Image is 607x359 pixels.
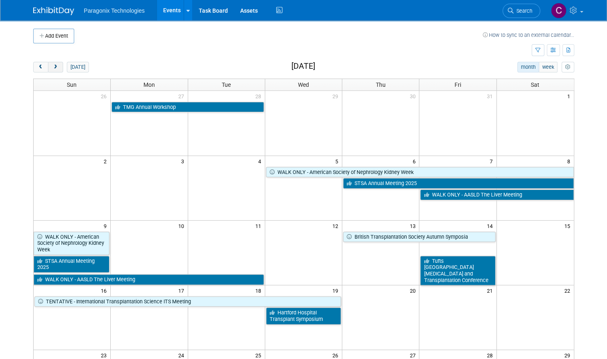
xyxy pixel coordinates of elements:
[180,156,188,166] span: 3
[566,156,574,166] span: 8
[34,232,110,255] a: WALK ONLY - American Society of Nephrology Kidney Week
[177,221,188,231] span: 10
[539,62,557,72] button: week
[255,91,265,101] span: 28
[103,221,110,231] span: 9
[84,7,145,14] span: Paragonix Technologies
[562,62,574,72] button: myCustomButton
[564,221,574,231] span: 15
[33,7,74,15] img: ExhibitDay
[100,285,110,296] span: 16
[332,91,342,101] span: 29
[266,167,574,178] a: WALK ONLY - American Society of Nephrology Kidney Week
[100,91,110,101] span: 26
[343,178,573,189] a: STSA Annual Meeting 2025
[486,91,496,101] span: 31
[177,285,188,296] span: 17
[455,81,461,88] span: Fri
[177,91,188,101] span: 27
[483,32,574,38] a: How to sync to an external calendar...
[67,81,77,88] span: Sun
[332,285,342,296] span: 19
[33,29,74,43] button: Add Event
[531,81,539,88] span: Sat
[334,156,342,166] span: 5
[564,285,574,296] span: 22
[298,81,309,88] span: Wed
[266,307,341,324] a: Hartford Hospital Transplant Symposium
[565,65,571,70] i: Personalize Calendar
[566,91,574,101] span: 1
[409,221,419,231] span: 13
[34,274,264,285] a: WALK ONLY - AASLD The Liver Meeting
[34,256,110,273] a: STSA Annual Meeting 2025
[409,91,419,101] span: 30
[34,296,341,307] a: TENTATIVE - International Transplantation Science ITS Meeting
[409,285,419,296] span: 20
[376,81,386,88] span: Thu
[111,102,264,113] a: TMG Annual Workshop
[420,190,573,200] a: WALK ONLY - AASLD The Liver Meeting
[222,81,231,88] span: Tue
[502,4,540,18] a: Search
[486,221,496,231] span: 14
[343,232,496,242] a: British Transplantation Society Autumn Symposia
[517,62,539,72] button: month
[143,81,155,88] span: Mon
[420,256,495,286] a: Tufts [GEOGRAPHIC_DATA] [MEDICAL_DATA] and Transplantation Conference
[48,62,63,72] button: next
[551,3,566,18] img: Corinne McNamara
[486,285,496,296] span: 21
[257,156,265,166] span: 4
[103,156,110,166] span: 2
[411,156,419,166] span: 6
[67,62,89,72] button: [DATE]
[255,285,265,296] span: 18
[489,156,496,166] span: 7
[33,62,48,72] button: prev
[514,8,532,14] span: Search
[255,221,265,231] span: 11
[291,62,315,71] h2: [DATE]
[332,221,342,231] span: 12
